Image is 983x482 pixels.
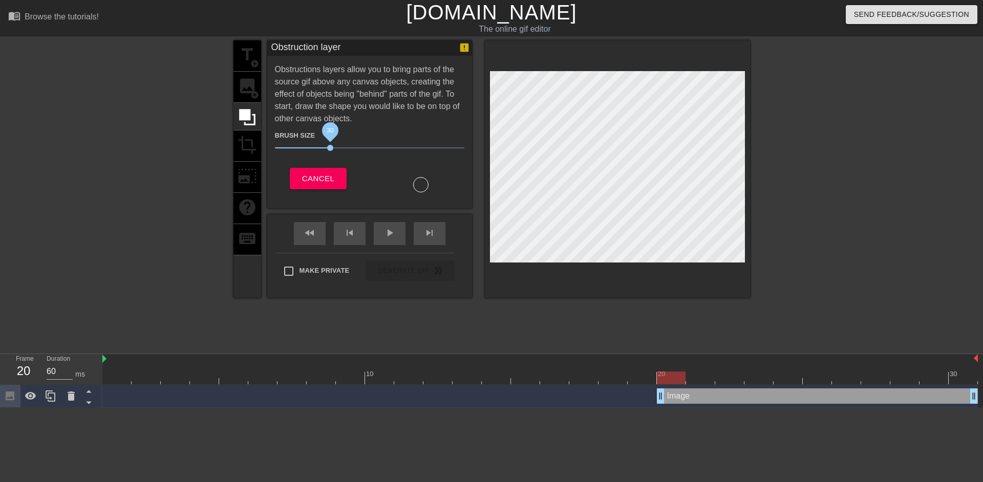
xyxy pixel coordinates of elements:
div: Obstructions layers allow you to bring parts of the source gif above any canvas objects, creating... [275,63,464,192]
div: Frame [8,354,39,384]
div: 10 [366,369,375,379]
span: fast_rewind [304,227,316,239]
span: play_arrow [383,227,396,239]
a: [DOMAIN_NAME] [406,1,576,24]
span: Send Feedback/Suggestion [854,8,969,21]
div: Obstruction layer [271,40,341,56]
span: menu_book [8,10,20,22]
label: Brush Size [275,130,315,141]
span: 30 [327,126,334,134]
button: Cancel [290,168,347,189]
a: Browse the tutorials! [8,10,99,26]
div: The online gif editor [333,23,697,35]
div: Browse the tutorials! [25,12,99,21]
div: 30 [950,369,959,379]
label: Duration [47,356,70,362]
button: Send Feedback/Suggestion [846,5,977,24]
span: skip_next [423,227,436,239]
span: Cancel [302,172,334,185]
span: skip_previous [344,227,356,239]
div: 20 [658,369,667,379]
span: drag_handle [655,391,666,401]
img: bound-end.png [974,354,978,362]
span: drag_handle [969,391,979,401]
span: Make Private [300,266,350,276]
div: ms [75,369,85,380]
div: 20 [16,362,31,380]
